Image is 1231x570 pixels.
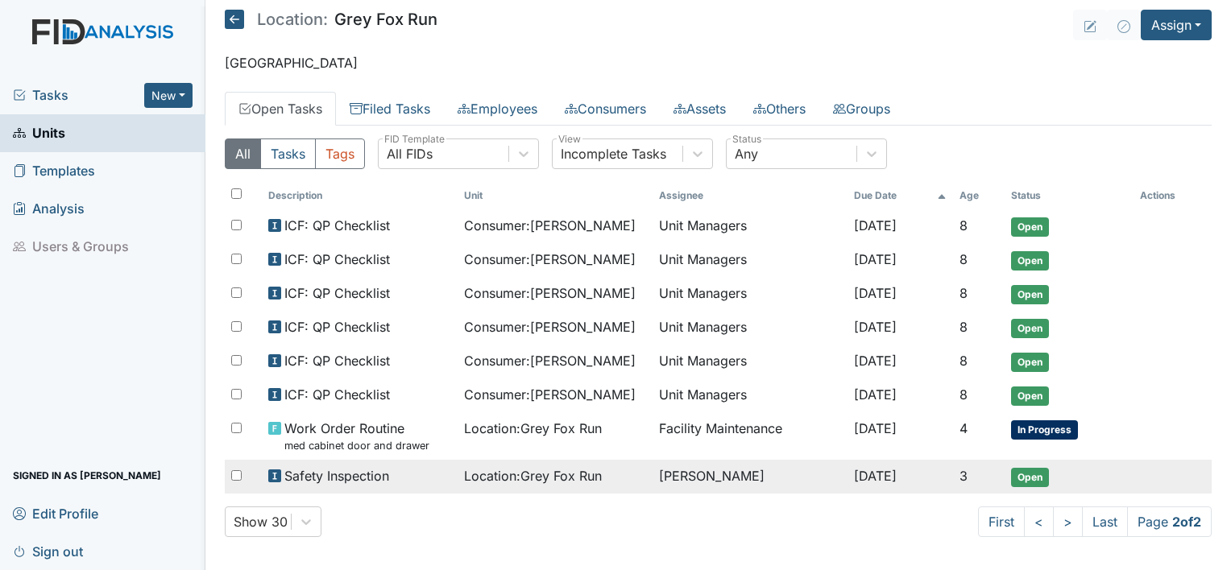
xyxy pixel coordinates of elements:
[561,144,666,163] div: Incomplete Tasks
[854,468,897,484] span: [DATE]
[284,283,390,303] span: ICF: QP Checklist
[551,92,660,126] a: Consumers
[819,92,904,126] a: Groups
[653,345,848,378] td: Unit Managers
[978,506,1212,537] nav: task-pagination
[458,182,653,209] th: Toggle SortBy
[13,159,95,184] span: Templates
[960,251,968,267] span: 8
[444,92,551,126] a: Employees
[225,92,336,126] a: Open Tasks
[1172,514,1201,530] strong: 2 of 2
[13,196,85,221] span: Analysis
[960,285,968,301] span: 8
[960,420,968,436] span: 4
[284,466,389,485] span: Safety Inspection
[13,85,144,105] a: Tasks
[284,385,390,404] span: ICF: QP Checklist
[660,92,740,126] a: Assets
[1011,251,1049,271] span: Open
[960,386,968,403] span: 8
[1011,285,1049,304] span: Open
[225,138,1212,537] div: Open Tasks
[231,188,242,199] input: Toggle All Rows Selected
[464,419,602,438] span: Location : Grey Fox Run
[284,419,429,453] span: Work Order Routine med cabinet door and drawer
[1134,182,1212,209] th: Actions
[1053,506,1083,537] a: >
[854,217,897,233] span: [DATE]
[953,182,1005,209] th: Toggle SortBy
[387,144,433,163] div: All FIDs
[653,460,848,494] td: [PERSON_NAME]
[1011,217,1049,237] span: Open
[284,351,390,370] span: ICF: QP Checklist
[960,319,968,335] span: 8
[1127,506,1212,537] span: Page
[960,353,968,369] span: 8
[464,283,636,303] span: Consumer : [PERSON_NAME]
[1011,386,1049,406] span: Open
[1024,506,1054,537] a: <
[13,121,65,146] span: Units
[464,351,636,370] span: Consumer : [PERSON_NAME]
[464,250,636,269] span: Consumer : [PERSON_NAME]
[13,501,98,526] span: Edit Profile
[262,182,457,209] th: Toggle SortBy
[978,506,1025,537] a: First
[464,317,636,337] span: Consumer : [PERSON_NAME]
[653,311,848,345] td: Unit Managers
[854,251,897,267] span: [DATE]
[1011,468,1049,487] span: Open
[653,378,848,412] td: Unit Managers
[653,243,848,277] td: Unit Managers
[284,317,390,337] span: ICF: QP Checklist
[284,216,390,235] span: ICF: QP Checklist
[653,182,848,209] th: Assignee
[1082,506,1128,537] a: Last
[464,385,636,404] span: Consumer : [PERSON_NAME]
[1005,182,1134,209] th: Toggle SortBy
[336,92,444,126] a: Filed Tasks
[854,353,897,369] span: [DATE]
[960,468,968,484] span: 3
[653,277,848,311] td: Unit Managers
[848,182,953,209] th: Toggle SortBy
[284,250,390,269] span: ICF: QP Checklist
[144,83,193,108] button: New
[225,10,437,29] h5: Grey Fox Run
[735,144,758,163] div: Any
[257,11,328,27] span: Location:
[1011,353,1049,372] span: Open
[315,138,365,169] button: Tags
[740,92,819,126] a: Others
[854,386,897,403] span: [DATE]
[464,466,602,485] span: Location : Grey Fox Run
[225,138,365,169] div: Type filter
[960,217,968,233] span: 8
[854,319,897,335] span: [DATE]
[225,53,1212,72] p: [GEOGRAPHIC_DATA]
[234,512,288,531] div: Show 30
[854,285,897,301] span: [DATE]
[284,438,429,453] small: med cabinet door and drawer
[1011,420,1078,440] span: In Progress
[653,412,848,460] td: Facility Maintenance
[13,463,161,488] span: Signed in as [PERSON_NAME]
[653,209,848,243] td: Unit Managers
[1141,10,1212,40] button: Assign
[225,138,261,169] button: All
[260,138,316,169] button: Tasks
[854,420,897,436] span: [DATE]
[464,216,636,235] span: Consumer : [PERSON_NAME]
[13,539,83,564] span: Sign out
[1011,319,1049,338] span: Open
